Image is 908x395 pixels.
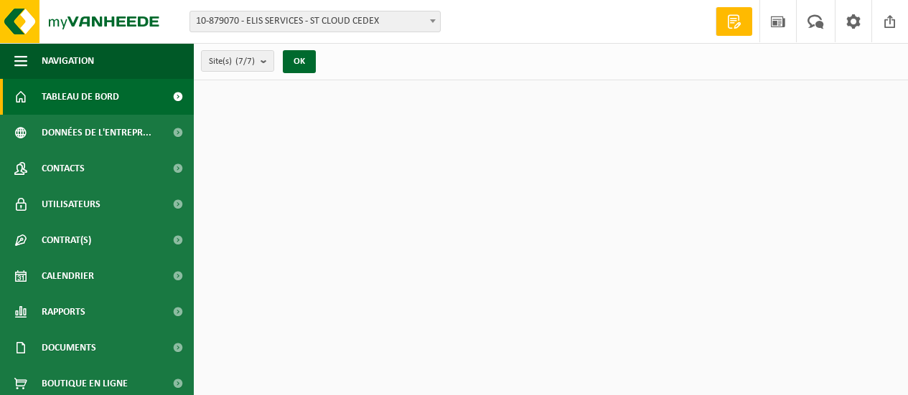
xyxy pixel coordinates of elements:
span: Tableau de bord [42,79,119,115]
button: Site(s)(7/7) [201,50,274,72]
button: OK [283,50,316,73]
span: Contrat(s) [42,222,91,258]
span: Utilisateurs [42,186,100,222]
span: Documents [42,330,96,366]
span: 10-879070 - ELIS SERVICES - ST CLOUD CEDEX [190,11,440,32]
count: (7/7) [235,57,255,66]
span: Calendrier [42,258,94,294]
span: Données de l'entrepr... [42,115,151,151]
span: Rapports [42,294,85,330]
span: Site(s) [209,51,255,72]
span: Contacts [42,151,85,186]
span: 10-879070 - ELIS SERVICES - ST CLOUD CEDEX [189,11,441,32]
span: Navigation [42,43,94,79]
